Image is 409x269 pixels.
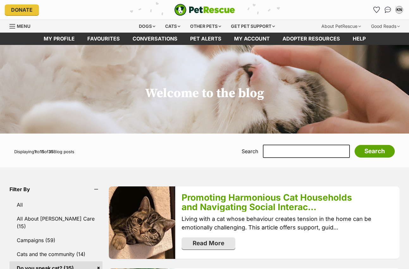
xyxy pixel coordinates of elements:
div: Other pets [186,20,226,33]
div: Good Reads [367,20,404,33]
a: All [9,198,102,211]
header: Filter By [9,186,102,192]
div: KN [396,7,402,13]
button: My account [394,5,404,15]
a: Help [346,33,372,45]
img: logo-e224e6f780fb5917bec1dbf3a21bbac754714ae5b6737aabdf751b685950b380.svg [174,4,235,16]
a: My profile [37,33,81,45]
img: chat-41dd97257d64d25036548639549fe6c8038ab92f7586957e7f3b1b290dea8141.svg [385,7,391,13]
div: Cats [161,20,185,33]
a: My account [228,33,276,45]
span: Displaying to of Blog posts [14,149,74,154]
a: Conversations [383,5,393,15]
a: All About [PERSON_NAME] Care (15) [9,212,102,233]
a: Favourites [371,5,381,15]
strong: 15 [40,149,44,154]
a: Promoting Harmonious Cat Households and Navigating Social Interac... [182,192,352,212]
label: Search [242,148,258,154]
strong: 1 [34,149,36,154]
a: PetRescue [174,4,235,16]
a: Campaigns (59) [9,234,102,247]
span: Menu [17,23,30,29]
a: Pet alerts [184,33,228,45]
p: Living with a cat whose behaviour creates tension in the home can be emotionally challenging. Thi... [182,215,393,232]
div: About PetRescue [317,20,365,33]
a: Cats and the community (14) [9,247,102,261]
a: Donate [5,4,39,15]
a: Read More [182,237,235,249]
div: Dogs [134,20,160,33]
a: Favourites [81,33,126,45]
img: anlmfucvjoqgdl90olvw.jpg [109,186,175,259]
a: conversations [126,33,184,45]
input: Search [355,145,395,158]
strong: 35 [48,149,53,154]
a: Adopter resources [276,33,346,45]
a: Menu [9,20,35,31]
ul: Account quick links [371,5,404,15]
div: Get pet support [226,20,279,33]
